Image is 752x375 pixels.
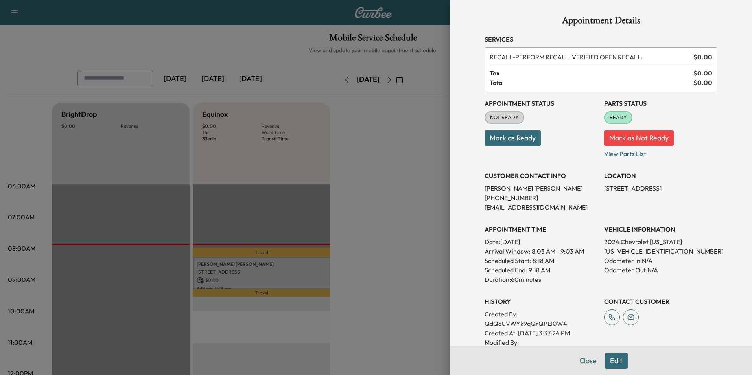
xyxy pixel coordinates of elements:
span: Tax [490,68,693,78]
p: [STREET_ADDRESS] [604,184,717,193]
h3: LOCATION [604,171,717,180]
p: [PERSON_NAME] [PERSON_NAME] [485,184,598,193]
p: Odometer Out: N/A [604,265,717,275]
span: PERFORM RECALL. VERIFIED OPEN RECALL: [490,52,690,62]
span: 8:03 AM - 9:03 AM [532,246,584,256]
p: [PHONE_NUMBER] [485,193,598,202]
p: Date: [DATE] [485,237,598,246]
p: Odometer In: N/A [604,256,717,265]
h3: Services [485,35,717,44]
h1: Appointment Details [485,16,717,28]
span: READY [605,114,632,121]
p: Arrival Window: [485,246,598,256]
button: Edit [605,353,628,369]
span: $ 0.00 [693,78,712,87]
h3: APPOINTMENT TIME [485,224,598,234]
p: Duration: 60 minutes [485,275,598,284]
p: Modified By : QdQcUVWYk9qQrQPEI0W4 [485,338,598,357]
h3: CUSTOMER CONTACT INFO [485,171,598,180]
h3: History [485,297,598,306]
p: 2024 Chevrolet [US_STATE] [604,237,717,246]
p: Created By : QdQcUVWYk9qQrQPEI0W4 [485,309,598,328]
h3: Appointment Status [485,99,598,108]
span: $ 0.00 [693,52,712,62]
h3: VEHICLE INFORMATION [604,224,717,234]
span: Total [490,78,693,87]
p: 9:18 AM [529,265,550,275]
h3: CONTACT CUSTOMER [604,297,717,306]
button: Mark as Not Ready [604,130,674,146]
p: Created At : [DATE] 3:37:24 PM [485,328,598,338]
p: 8:18 AM [533,256,554,265]
p: Scheduled End: [485,265,527,275]
p: [EMAIL_ADDRESS][DOMAIN_NAME] [485,202,598,212]
button: Close [574,353,602,369]
h3: Parts Status [604,99,717,108]
button: Mark as Ready [485,130,541,146]
p: View Parts List [604,146,717,158]
p: [US_VEHICLE_IDENTIFICATION_NUMBER] [604,246,717,256]
span: NOT READY [485,114,523,121]
p: Scheduled Start: [485,256,531,265]
span: $ 0.00 [693,68,712,78]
